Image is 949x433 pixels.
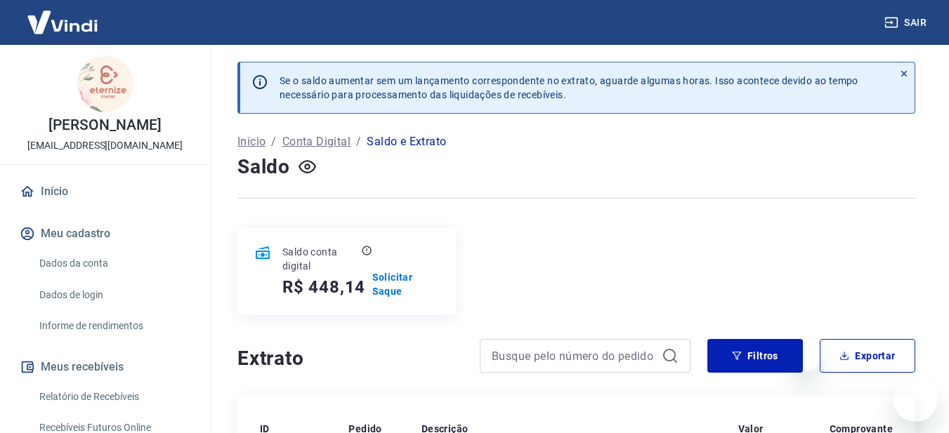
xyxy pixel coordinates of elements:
[34,382,193,411] a: Relatório de Recebíveis
[237,345,463,373] h4: Extrato
[77,56,133,112] img: b46b9800-ec16-4d4a-8cf0-67adb69755a8.jpeg
[367,133,446,150] p: Saldo e Extrato
[792,343,820,371] iframe: Fechar mensagem
[48,118,161,133] p: [PERSON_NAME]
[820,339,915,373] button: Exportar
[271,133,276,150] p: /
[17,176,193,207] a: Início
[34,312,193,340] a: Informe de rendimentos
[34,281,193,309] a: Dados de login
[282,133,351,150] a: Conta Digital
[34,249,193,278] a: Dados da conta
[882,10,932,36] button: Sair
[17,352,193,382] button: Meus recebíveis
[282,276,365,298] h5: R$ 448,14
[282,245,359,273] p: Saldo conta digital
[707,339,803,373] button: Filtros
[237,153,290,181] h4: Saldo
[237,133,266,150] a: Início
[27,138,183,153] p: [EMAIL_ADDRESS][DOMAIN_NAME]
[492,345,656,366] input: Busque pelo número do pedido
[17,218,193,249] button: Meu cadastro
[356,133,361,150] p: /
[280,74,858,102] p: Se o saldo aumentar sem um lançamento correspondente no extrato, aguarde algumas horas. Isso acon...
[372,270,439,298] a: Solicitar Saque
[17,1,108,44] img: Vindi
[893,377,938,422] iframe: Botão para abrir a janela de mensagens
